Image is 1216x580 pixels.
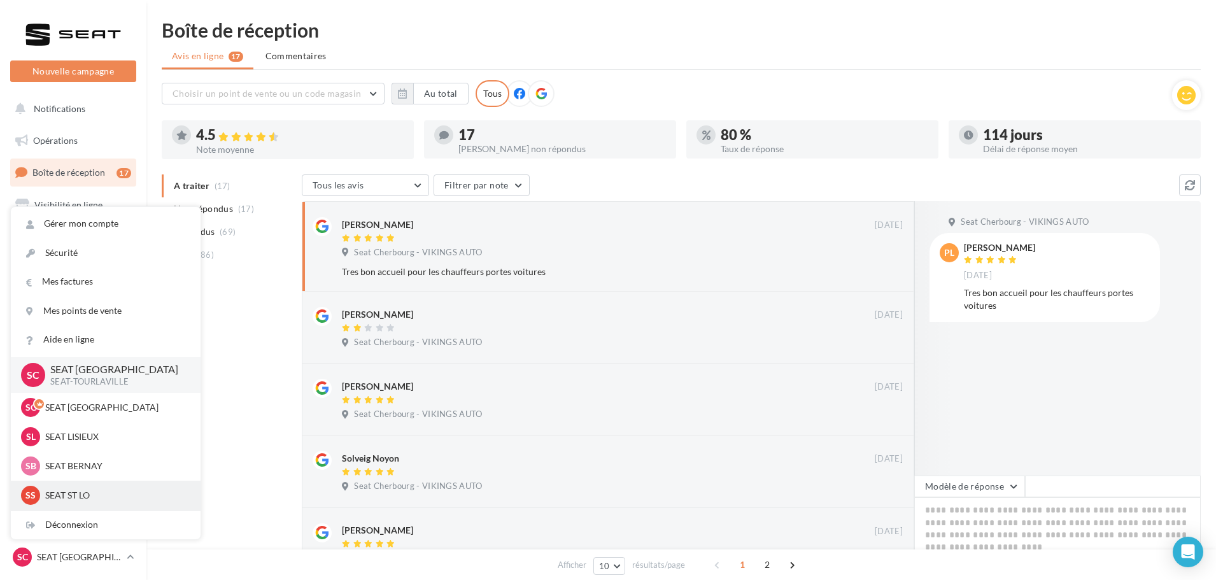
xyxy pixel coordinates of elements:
[45,430,185,443] p: SEAT LISIEUX
[914,476,1025,497] button: Modèle de réponse
[964,243,1035,252] div: [PERSON_NAME]
[196,128,404,143] div: 4.5
[265,50,327,62] span: Commentaires
[32,167,105,178] span: Boîte de réception
[27,367,39,382] span: SC
[198,250,214,260] span: (86)
[392,83,469,104] button: Au total
[593,557,626,575] button: 10
[11,297,201,325] a: Mes points de vente
[721,145,928,153] div: Taux de réponse
[8,192,139,218] a: Visibilité en ligne
[8,392,139,430] a: Campagnes DataOnDemand
[354,409,482,420] span: Seat Cherbourg - VIKINGS AUTO
[25,401,36,414] span: SC
[25,460,36,472] span: SB
[11,267,201,296] a: Mes factures
[11,239,201,267] a: Sécurité
[354,481,482,492] span: Seat Cherbourg - VIKINGS AUTO
[17,551,28,563] span: SC
[354,247,482,258] span: Seat Cherbourg - VIKINGS AUTO
[196,145,404,154] div: Note moyenne
[10,545,136,569] a: SC SEAT [GEOGRAPHIC_DATA]
[50,376,180,388] p: SEAT-TOURLAVILLE
[302,174,429,196] button: Tous les avis
[458,128,666,142] div: 17
[476,80,509,107] div: Tous
[26,430,36,443] span: SL
[50,362,180,377] p: SEAT [GEOGRAPHIC_DATA]
[342,524,413,537] div: [PERSON_NAME]
[45,489,185,502] p: SEAT ST LO
[434,174,530,196] button: Filtrer par note
[11,325,201,354] a: Aide en ligne
[342,265,820,278] div: Tres bon accueil pour les chauffeurs portes voitures
[45,460,185,472] p: SEAT BERNAY
[342,218,413,231] div: [PERSON_NAME]
[8,95,134,122] button: Notifications
[117,168,131,178] div: 17
[458,145,666,153] div: [PERSON_NAME] non répondus
[10,60,136,82] button: Nouvelle campagne
[8,127,139,154] a: Opérations
[8,318,139,345] a: Calendrier
[34,103,85,114] span: Notifications
[8,350,139,387] a: PLV et print personnalisable
[174,202,233,215] span: Non répondus
[342,308,413,321] div: [PERSON_NAME]
[37,551,122,563] p: SEAT [GEOGRAPHIC_DATA]
[173,88,361,99] span: Choisir un point de vente ou un code magasin
[944,246,954,259] span: PL
[11,511,201,539] div: Déconnexion
[238,204,254,214] span: (17)
[8,223,139,250] a: Campagnes
[632,559,685,571] span: résultats/page
[599,561,610,571] span: 10
[875,220,903,231] span: [DATE]
[983,128,1191,142] div: 114 jours
[732,555,753,575] span: 1
[875,309,903,321] span: [DATE]
[558,559,586,571] span: Afficher
[342,380,413,393] div: [PERSON_NAME]
[875,381,903,393] span: [DATE]
[983,145,1191,153] div: Délai de réponse moyen
[413,83,469,104] button: Au total
[1173,537,1203,567] div: Open Intercom Messenger
[162,83,385,104] button: Choisir un point de vente ou un code magasin
[757,555,777,575] span: 2
[45,401,185,414] p: SEAT [GEOGRAPHIC_DATA]
[964,286,1150,312] div: Tres bon accueil pour les chauffeurs portes voitures
[875,453,903,465] span: [DATE]
[875,526,903,537] span: [DATE]
[11,209,201,238] a: Gérer mon compte
[313,180,364,190] span: Tous les avis
[342,452,399,465] div: Solveig Noyon
[961,216,1089,228] span: Seat Cherbourg - VIKINGS AUTO
[34,199,103,210] span: Visibilité en ligne
[162,20,1201,39] div: Boîte de réception
[354,337,482,348] span: Seat Cherbourg - VIKINGS AUTO
[721,128,928,142] div: 80 %
[8,286,139,313] a: Médiathèque
[8,255,139,281] a: Contacts
[964,270,992,281] span: [DATE]
[25,489,36,502] span: SS
[8,159,139,186] a: Boîte de réception17
[220,227,236,237] span: (69)
[33,135,78,146] span: Opérations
